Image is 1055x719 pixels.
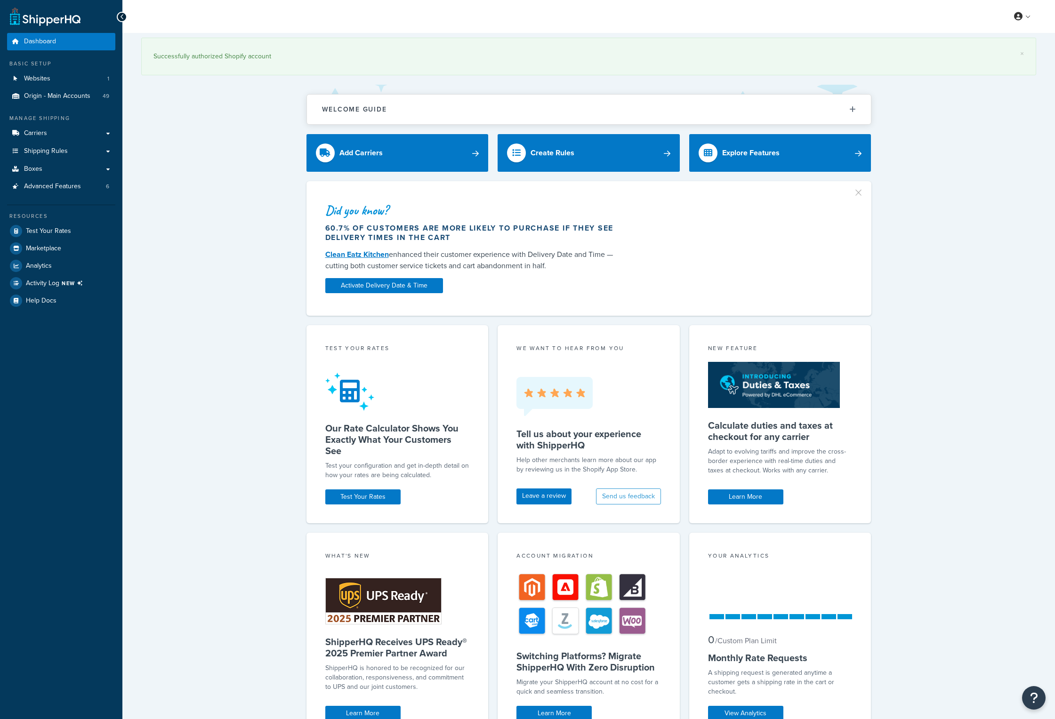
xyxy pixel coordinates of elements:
p: ShipperHQ is honored to be recognized for our collaboration, responsiveness, and commitment to UP... [325,663,470,692]
span: NEW [62,280,87,287]
a: Shipping Rules [7,143,115,160]
p: Help other merchants learn more about our app by reviewing us in the Shopify App Store. [516,455,661,474]
div: Your Analytics [708,551,853,562]
a: Explore Features [689,134,871,172]
span: Carriers [24,129,47,137]
span: 6 [106,183,109,191]
li: Advanced Features [7,178,115,195]
p: we want to hear from you [516,344,661,352]
a: Boxes [7,160,115,178]
small: / Custom Plan Limit [715,635,777,646]
span: Activity Log [26,277,87,289]
div: Test your configuration and get in-depth detail on how your rates are being calculated. [325,461,470,480]
a: Activity LogNEW [7,275,115,292]
div: Resources [7,212,115,220]
span: Analytics [26,262,52,270]
h5: ShipperHQ Receives UPS Ready® 2025 Premier Partner Award [325,636,470,659]
li: [object Object] [7,275,115,292]
h2: Welcome Guide [322,106,387,113]
a: Leave a review [516,488,572,504]
a: Help Docs [7,292,115,309]
button: Welcome Guide [307,95,871,124]
div: Account Migration [516,551,661,562]
span: 1 [107,75,109,83]
div: enhanced their customer experience with Delivery Date and Time — cutting both customer service ti... [325,249,623,272]
div: Migrate your ShipperHQ account at no cost for a quick and seamless transition. [516,678,661,696]
button: Open Resource Center [1022,686,1046,710]
p: Adapt to evolving tariffs and improve the cross-border experience with real-time duties and taxes... [708,447,853,475]
span: Help Docs [26,297,56,305]
a: Dashboard [7,33,115,50]
a: Advanced Features6 [7,178,115,195]
div: New Feature [708,344,853,355]
h5: Tell us about your experience with ShipperHQ [516,428,661,451]
div: Successfully authorized Shopify account [153,50,1024,63]
a: Marketplace [7,240,115,257]
span: 0 [708,632,714,647]
a: Activate Delivery Date & Time [325,278,443,293]
div: Explore Features [722,146,780,160]
div: Basic Setup [7,60,115,68]
li: Websites [7,70,115,88]
a: Learn More [708,489,783,504]
div: What's New [325,551,470,562]
a: Add Carriers [306,134,489,172]
span: Marketplace [26,245,61,253]
a: × [1020,50,1024,57]
button: Send us feedback [596,488,661,504]
h5: Our Rate Calculator Shows You Exactly What Your Customers See [325,423,470,456]
span: Advanced Features [24,183,81,191]
a: Origin - Main Accounts49 [7,88,115,105]
li: Origin - Main Accounts [7,88,115,105]
span: Test Your Rates [26,227,71,235]
div: Test your rates [325,344,470,355]
div: Create Rules [531,146,574,160]
a: Test Your Rates [7,223,115,240]
a: Websites1 [7,70,115,88]
a: Clean Eatz Kitchen [325,249,389,260]
span: Origin - Main Accounts [24,92,90,100]
span: Dashboard [24,38,56,46]
div: Add Carriers [339,146,383,160]
span: 49 [103,92,109,100]
h5: Switching Platforms? Migrate ShipperHQ With Zero Disruption [516,650,661,673]
a: Test Your Rates [325,489,401,504]
a: Analytics [7,257,115,274]
span: Shipping Rules [24,147,68,155]
h5: Calculate duties and taxes at checkout for any carrier [708,420,853,442]
div: A shipping request is generated anytime a customer gets a shipping rate in the cart or checkout. [708,668,853,696]
span: Websites [24,75,50,83]
a: Carriers [7,125,115,142]
span: Boxes [24,165,42,173]
div: Manage Shipping [7,114,115,122]
div: Did you know? [325,204,623,217]
div: 60.7% of customers are more likely to purchase if they see delivery times in the cart [325,224,623,242]
h5: Monthly Rate Requests [708,652,853,663]
a: Create Rules [498,134,680,172]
